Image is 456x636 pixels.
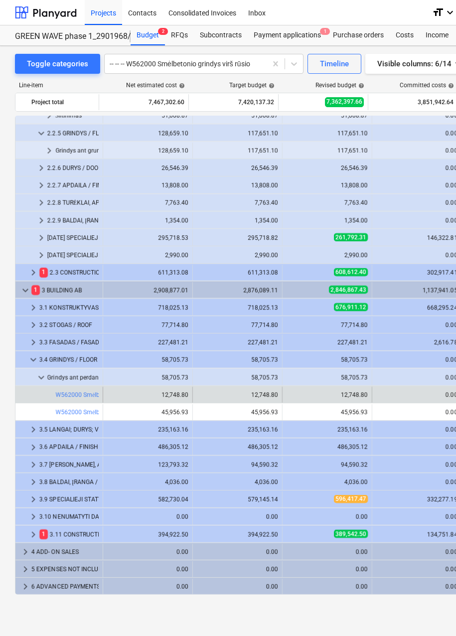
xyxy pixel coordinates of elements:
span: keyboard_arrow_right [27,459,39,471]
div: 12,748.80 [107,391,188,398]
span: keyboard_arrow_right [27,476,39,488]
div: 2,876,089.11 [197,287,278,294]
div: 227,481.21 [287,339,368,346]
div: 5 EXPENSES NOT INCLUDED IN BUDGET [31,561,99,577]
div: 3.5 LANGAI; DURYS; VARTAI / WINDOWS; DOORS; GATES [39,422,99,438]
a: RFQs [165,25,194,45]
div: Line-item [15,82,100,89]
div: 26,546.39 [107,164,188,171]
div: Net estimated cost [126,82,185,89]
span: 1 [31,285,40,295]
div: 0.00 [107,513,188,520]
a: Income [420,25,455,45]
div: Budget [131,25,165,45]
div: GREEN WAVE phase 1_2901968/2901969/2901972 [15,31,119,42]
div: 394,922.50 [197,531,278,538]
span: 1 [320,28,330,35]
div: Costs [390,25,420,45]
span: keyboard_arrow_right [27,493,39,505]
span: 7,362,397.66 [325,97,364,107]
div: 58,705.73 [287,374,368,381]
div: 582,730.04 [107,496,188,503]
div: Purchase orders [327,25,390,45]
span: 261,792.31 [334,233,368,241]
i: keyboard_arrow_down [444,6,456,18]
div: 3,851,942.64 [372,94,454,110]
div: Target budget [229,82,275,89]
div: 0.00 [197,548,278,555]
button: Toggle categories [15,54,100,74]
div: 235,163.16 [107,426,188,433]
a: Subcontracts [194,25,248,45]
div: 2,990.00 [287,252,368,259]
div: 0.00 [287,513,368,520]
div: 0.00 [287,548,368,555]
div: 4,036.00 [107,478,188,485]
div: 0.00 [107,548,188,555]
div: 128,659.10 [107,130,188,137]
div: 2,990.00 [197,252,278,259]
div: 123,793.32 [107,461,188,468]
div: 13,808.00 [197,182,278,189]
span: keyboard_arrow_right [43,145,55,157]
div: 4,036.00 [287,478,368,485]
span: keyboard_arrow_right [35,214,47,226]
div: 58,705.73 [197,374,278,381]
div: 77,714.80 [287,321,368,328]
div: 58,705.73 [197,356,278,363]
div: 611,313.08 [197,269,278,276]
div: 117,651.10 [197,130,278,137]
span: keyboard_arrow_right [35,197,47,209]
div: 227,481.21 [197,339,278,346]
div: 0.00 [197,566,278,573]
span: 676,911.12 [334,303,368,311]
div: 0.00 [197,513,278,520]
span: help [267,83,275,89]
span: keyboard_arrow_down [19,284,31,296]
div: 2.2.7 APDAILA / FINISHING WORK [47,177,99,193]
span: keyboard_arrow_right [19,546,31,558]
div: 51,008.87 [197,112,278,119]
span: keyboard_arrow_right [27,336,39,348]
div: 128,659.10 [107,147,188,154]
span: keyboard_arrow_down [35,371,47,383]
div: 13,808.00 [287,182,368,189]
div: 3.1 KONSTRUKTYVAS / FRAME STRUCTURES [39,300,99,316]
span: help [356,83,364,89]
div: 0.00 [107,583,188,590]
div: Chat Widget [406,588,456,636]
span: keyboard_arrow_right [35,232,47,244]
div: 611,313.08 [107,269,188,276]
div: 51,008.87 [107,112,188,119]
a: Budget2 [131,25,165,45]
div: 45,956.93 [287,409,368,416]
div: 0.00 [197,583,278,590]
div: 1,354.00 [197,217,278,224]
div: 2.2.6 DURYS / DOORS [47,160,99,176]
div: 77,714.80 [107,321,188,328]
div: 227,481.21 [107,339,188,346]
span: keyboard_arrow_right [27,267,39,279]
div: 0.00 [107,566,188,573]
div: 2,990.00 [107,252,188,259]
div: [DATE] SPECIALIEJI ĮRENGINIAI / SPECIAL DEVICES [47,247,99,263]
div: 4,036.00 [197,478,278,485]
div: 1,354.00 [287,217,368,224]
span: 389,542.50 [334,530,368,538]
div: 3.9 SPECIALIEJI STATYBOS DARBAI / MECHANICAL WORK [39,491,99,507]
span: keyboard_arrow_right [27,319,39,331]
button: Timeline [307,54,361,74]
div: 7,763.40 [287,199,368,206]
div: Project total [31,94,95,110]
div: 718,025.13 [197,304,278,311]
span: keyboard_arrow_right [27,511,39,523]
div: 7,467,302.60 [103,94,184,110]
span: keyboard_arrow_right [35,249,47,261]
div: 579,145.14 [197,496,278,503]
span: 1 [39,268,48,277]
span: keyboard_arrow_right [27,441,39,453]
a: Payment applications1 [248,25,327,45]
